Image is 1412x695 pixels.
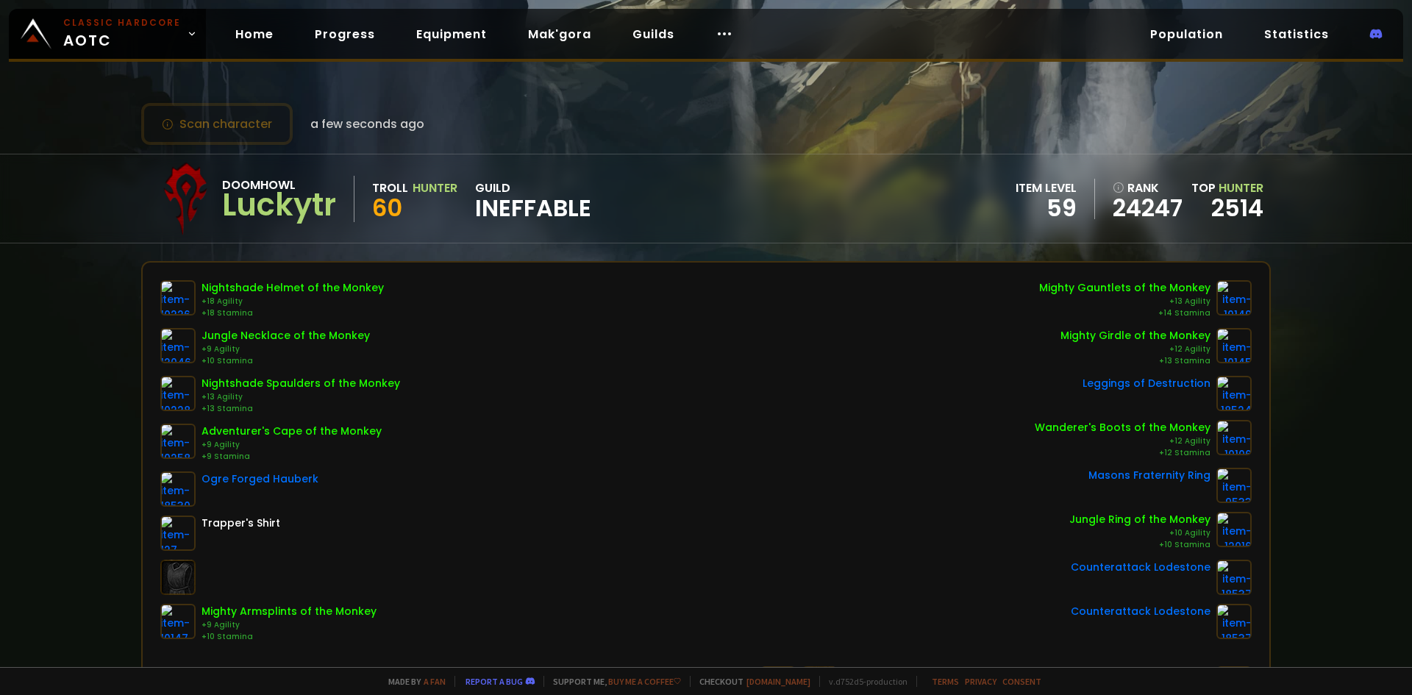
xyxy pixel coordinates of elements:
[1088,468,1210,483] div: Masons Fraternity Ring
[202,343,370,355] div: +9 Agility
[1071,560,1210,575] div: Counterattack Lodestone
[746,676,810,687] a: [DOMAIN_NAME]
[1039,307,1210,319] div: +14 Stamina
[1060,343,1210,355] div: +12 Agility
[222,194,336,216] div: Luckytr
[404,19,499,49] a: Equipment
[1191,179,1263,197] div: Top
[63,16,181,29] small: Classic Hardcore
[1069,527,1210,539] div: +10 Agility
[1216,512,1252,547] img: item-12016
[466,676,523,687] a: Report a bug
[202,619,377,631] div: +9 Agility
[1002,676,1041,687] a: Consent
[303,19,387,49] a: Progress
[202,403,400,415] div: +13 Stamina
[202,355,370,367] div: +10 Stamina
[202,424,382,439] div: Adventurer's Cape of the Monkey
[1035,447,1210,459] div: +12 Stamina
[819,676,908,687] span: v. d752d5 - production
[202,280,384,296] div: Nightshade Helmet of the Monkey
[413,179,457,197] div: Hunter
[1252,19,1341,49] a: Statistics
[621,19,686,49] a: Guilds
[1211,191,1263,224] a: 2514
[222,176,336,194] div: Doomhowl
[63,16,181,51] span: AOTC
[1216,376,1252,411] img: item-18524
[141,103,293,145] button: Scan character
[372,191,402,224] span: 60
[160,328,196,363] img: item-12046
[965,676,996,687] a: Privacy
[160,516,196,551] img: item-127
[202,439,382,451] div: +9 Agility
[424,676,446,687] a: a fan
[202,391,400,403] div: +13 Agility
[160,471,196,507] img: item-18530
[475,197,591,219] span: Ineffable
[1216,560,1252,595] img: item-18537
[1069,539,1210,551] div: +10 Stamina
[1216,328,1252,363] img: item-10145
[608,676,681,687] a: Buy me a coffee
[160,604,196,639] img: item-10147
[1060,355,1210,367] div: +13 Stamina
[202,376,400,391] div: Nightshade Spaulders of the Monkey
[543,676,681,687] span: Support me,
[160,424,196,459] img: item-10258
[1113,179,1183,197] div: rank
[1035,420,1210,435] div: Wanderer's Boots of the Monkey
[202,471,318,487] div: Ogre Forged Hauberk
[1035,435,1210,447] div: +12 Agility
[1216,280,1252,316] img: item-10149
[202,328,370,343] div: Jungle Necklace of the Monkey
[932,676,959,687] a: Terms
[1219,179,1263,196] span: Hunter
[160,280,196,316] img: item-10226
[1016,197,1077,219] div: 59
[1069,512,1210,527] div: Jungle Ring of the Monkey
[202,604,377,619] div: Mighty Armsplints of the Monkey
[9,9,206,59] a: Classic HardcoreAOTC
[224,19,285,49] a: Home
[1113,197,1183,219] a: 24247
[516,19,603,49] a: Mak'gora
[475,179,591,219] div: guild
[1138,19,1235,49] a: Population
[1039,296,1210,307] div: +13 Agility
[1016,179,1077,197] div: item level
[1216,604,1252,639] img: item-18537
[202,631,377,643] div: +10 Stamina
[202,516,280,531] div: Trapper's Shirt
[202,451,382,463] div: +9 Stamina
[690,676,810,687] span: Checkout
[1216,420,1252,455] img: item-10106
[379,676,446,687] span: Made by
[202,307,384,319] div: +18 Stamina
[1071,604,1210,619] div: Counterattack Lodestone
[310,115,424,133] span: a few seconds ago
[1083,376,1210,391] div: Leggings of Destruction
[372,179,408,197] div: Troll
[202,296,384,307] div: +18 Agility
[1216,468,1252,503] img: item-9533
[160,376,196,411] img: item-10228
[1039,280,1210,296] div: Mighty Gauntlets of the Monkey
[1060,328,1210,343] div: Mighty Girdle of the Monkey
